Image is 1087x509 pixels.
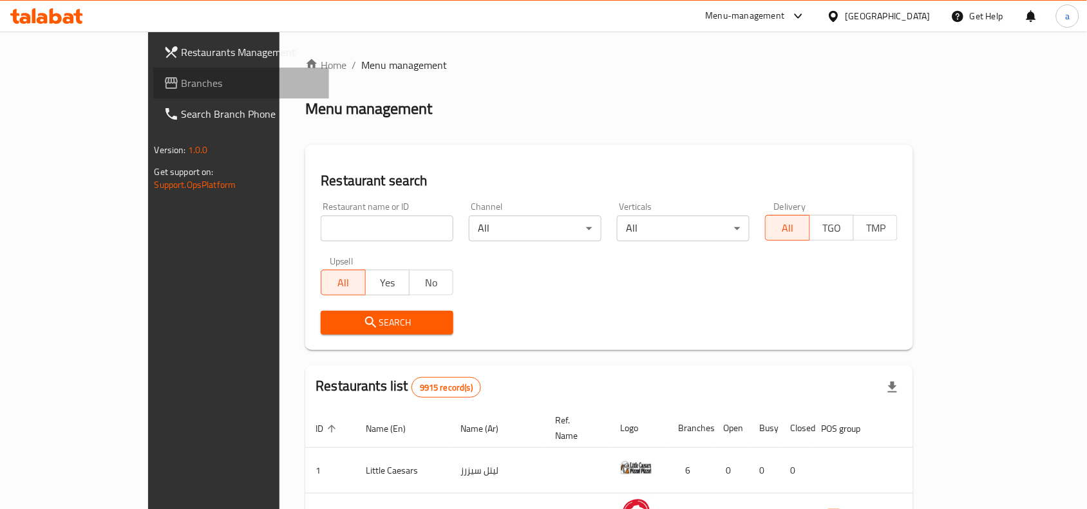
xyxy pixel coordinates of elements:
[153,98,330,129] a: Search Branch Phone
[371,273,404,292] span: Yes
[780,409,811,448] th: Closed
[809,215,854,241] button: TGO
[155,142,186,158] span: Version:
[182,44,319,60] span: Restaurants Management
[412,382,480,394] span: 9915 record(s)
[610,409,668,448] th: Logo
[182,75,319,91] span: Branches
[853,215,898,241] button: TMP
[668,448,713,494] td: 6
[617,216,750,241] div: All
[877,372,908,403] div: Export file
[365,270,410,295] button: Yes
[321,311,453,335] button: Search
[305,448,355,494] td: 1
[352,57,356,73] li: /
[415,273,448,292] span: No
[321,171,898,190] h2: Restaurant search
[555,412,594,443] span: Ref. Name
[326,273,360,292] span: All
[321,270,365,295] button: All
[469,216,601,241] div: All
[713,409,749,448] th: Open
[749,409,780,448] th: Busy
[821,421,877,436] span: POS group
[765,215,809,241] button: All
[182,106,319,122] span: Search Branch Phone
[366,421,422,436] span: Name (En)
[846,9,931,23] div: [GEOGRAPHIC_DATA]
[859,219,893,237] span: TMP
[450,448,545,494] td: ليتل سيزرز
[780,448,811,494] td: 0
[153,37,330,68] a: Restaurants Management
[706,8,785,24] div: Menu-management
[188,142,208,158] span: 1.0.0
[361,57,447,73] span: Menu management
[668,409,713,448] th: Branches
[153,68,330,98] a: Branches
[409,270,453,295] button: No
[330,257,354,266] label: Upsell
[331,315,443,331] span: Search
[749,448,780,494] td: 0
[815,219,849,237] span: TGO
[771,219,804,237] span: All
[713,448,749,494] td: 0
[321,216,453,241] input: Search for restaurant name or ID..
[460,421,515,436] span: Name (Ar)
[155,176,236,193] a: Support.OpsPlatform
[316,376,481,398] h2: Restaurants list
[305,98,432,119] h2: Menu management
[155,163,214,180] span: Get support on:
[316,421,340,436] span: ID
[411,377,481,398] div: Total records count
[305,57,913,73] nav: breadcrumb
[1065,9,1070,23] span: a
[620,452,652,484] img: Little Caesars
[774,202,806,211] label: Delivery
[355,448,450,494] td: Little Caesars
